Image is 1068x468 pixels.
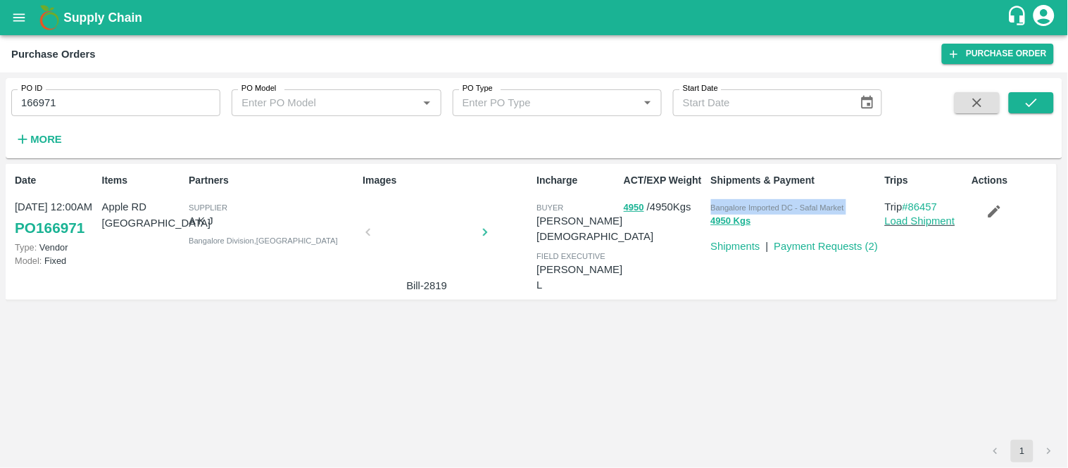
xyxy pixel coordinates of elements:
[15,215,84,241] a: PO166971
[236,94,395,112] input: Enter PO Model
[683,83,718,94] label: Start Date
[417,94,436,112] button: Open
[1031,3,1057,32] div: account of current user
[363,173,531,188] p: Images
[15,254,96,267] p: Fixed
[885,199,967,215] p: Trip
[854,89,881,116] button: Choose date
[15,242,37,253] span: Type:
[774,241,879,252] a: Payment Requests (2)
[63,8,1007,27] a: Supply Chain
[885,173,967,188] p: Trips
[189,173,357,188] p: Partners
[241,83,277,94] label: PO Model
[102,173,184,188] p: Items
[711,203,844,212] span: Bangalore Imported DC - Safal Market
[11,127,65,151] button: More
[673,89,848,116] input: Start Date
[536,173,618,188] p: Incharge
[15,199,96,215] p: [DATE] 12:00AM
[35,4,63,32] img: logo
[536,213,653,245] p: [PERSON_NAME][DEMOGRAPHIC_DATA]
[903,201,938,213] a: #86457
[711,213,751,229] button: 4950 Kgs
[15,173,96,188] p: Date
[624,200,644,216] button: 4950
[624,199,705,215] p: / 4950 Kgs
[189,236,338,245] span: Bangalore Division , [GEOGRAPHIC_DATA]
[457,94,616,112] input: Enter PO Type
[711,241,760,252] a: Shipments
[536,252,605,260] span: field executive
[536,262,622,293] p: [PERSON_NAME] L
[885,215,955,227] a: Load Shipment
[374,278,479,293] p: Bill-2819
[760,233,769,254] div: |
[3,1,35,34] button: open drawer
[639,94,657,112] button: Open
[63,11,142,25] b: Supply Chain
[711,173,879,188] p: Shipments & Payment
[30,134,62,145] strong: More
[463,83,493,94] label: PO Type
[536,203,563,212] span: buyer
[189,203,227,212] span: Supplier
[15,241,96,254] p: Vendor
[102,199,184,231] p: Apple RD [GEOGRAPHIC_DATA]
[1011,440,1034,462] button: page 1
[189,213,357,229] p: A K J
[11,89,220,116] input: Enter PO ID
[982,440,1062,462] nav: pagination navigation
[624,173,705,188] p: ACT/EXP Weight
[11,45,96,63] div: Purchase Orders
[1007,5,1031,30] div: customer-support
[15,255,42,266] span: Model:
[942,44,1054,64] a: Purchase Order
[21,83,42,94] label: PO ID
[972,173,1053,188] p: Actions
